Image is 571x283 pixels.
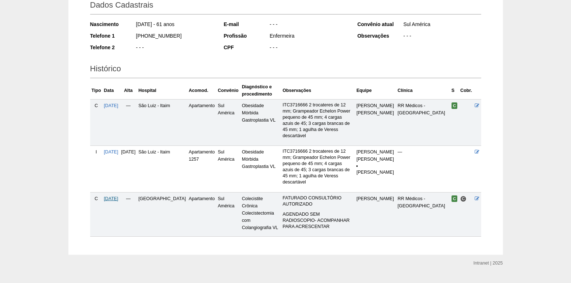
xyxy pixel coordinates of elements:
[396,99,450,145] td: RR Médicos - [GEOGRAPHIC_DATA]
[216,146,240,192] td: Sul América
[224,32,269,39] div: Profissão
[90,62,481,78] h2: Histórico
[90,82,102,100] th: Tipo
[403,32,481,41] div: - - -
[216,192,240,237] td: Sul América
[452,195,458,202] span: Confirmada
[355,99,396,145] td: [PERSON_NAME]
[90,21,135,28] div: Nascimento
[357,21,403,28] div: Convênio atual
[282,148,353,185] p: ITC3716666 2 trocateres de 12 mm; Grampeador Echelon Power pequeno de 45 mm; 4 cargas azuis de 45...
[282,195,353,207] p: FATURADO CONSULTÓRIO AUTORIZADO
[135,32,214,41] div: [PHONE_NUMBER]
[282,102,353,139] p: ITC3716666 2 trocateres de 12 mm; Grampeador Echelon Power pequeno de 45 mm; 4 cargas azuis de 45...
[120,99,137,145] td: —
[137,192,187,237] td: [GEOGRAPHIC_DATA]
[187,192,216,237] td: Apartamento
[135,21,214,30] div: [DATE] - 61 anos
[474,259,503,267] div: Intranet | 2025
[102,82,120,100] th: Data
[356,109,395,117] div: [PERSON_NAME]
[357,32,403,39] div: Observações
[281,82,355,100] th: Observações
[224,44,269,51] div: CPF
[450,82,459,100] th: S
[216,82,240,100] th: Convênio
[396,82,450,100] th: Clínica
[355,192,396,237] td: [PERSON_NAME]
[92,148,101,156] div: I
[269,32,348,41] div: Enfermeira
[216,99,240,145] td: Sul América
[187,146,216,192] td: Apartamento 1257
[282,211,353,230] p: AGENDADO SEM RADIOSCOPIO- ACOMPANHAR PARA ACRESCENTAR
[356,163,395,176] li: [PERSON_NAME]
[356,156,395,163] div: [PERSON_NAME]
[403,21,481,30] div: Sul América
[224,21,269,28] div: E-mail
[240,192,281,237] td: Colecistite Crônica Colecistectomia com Colangiografia VL
[137,146,187,192] td: São Luiz - Itaim
[187,82,216,100] th: Acomod.
[240,99,281,145] td: Obesidade Mórbida Gastroplastia VL
[137,82,187,100] th: Hospital
[90,44,135,51] div: Telefone 2
[120,82,137,100] th: Alta
[460,196,466,202] span: Consultório
[92,102,101,109] div: C
[396,146,450,192] td: —
[355,82,396,100] th: Equipe
[137,99,187,145] td: São Luiz - Itaim
[104,103,118,108] a: [DATE]
[90,32,135,39] div: Telefone 1
[459,82,473,100] th: Cobr.
[240,146,281,192] td: Obesidade Mórbida Gastroplastia VL
[269,21,348,30] div: - - -
[104,149,118,155] a: [DATE]
[452,102,458,109] span: Confirmada
[104,196,118,201] a: [DATE]
[355,146,396,192] td: [PERSON_NAME]
[135,44,214,53] div: - - -
[92,195,101,202] div: C
[269,44,348,53] div: - - -
[121,149,136,155] span: [DATE]
[240,82,281,100] th: Diagnóstico e procedimento
[396,192,450,237] td: RR Médicos - [GEOGRAPHIC_DATA]
[120,192,137,237] td: —
[187,99,216,145] td: Apartamento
